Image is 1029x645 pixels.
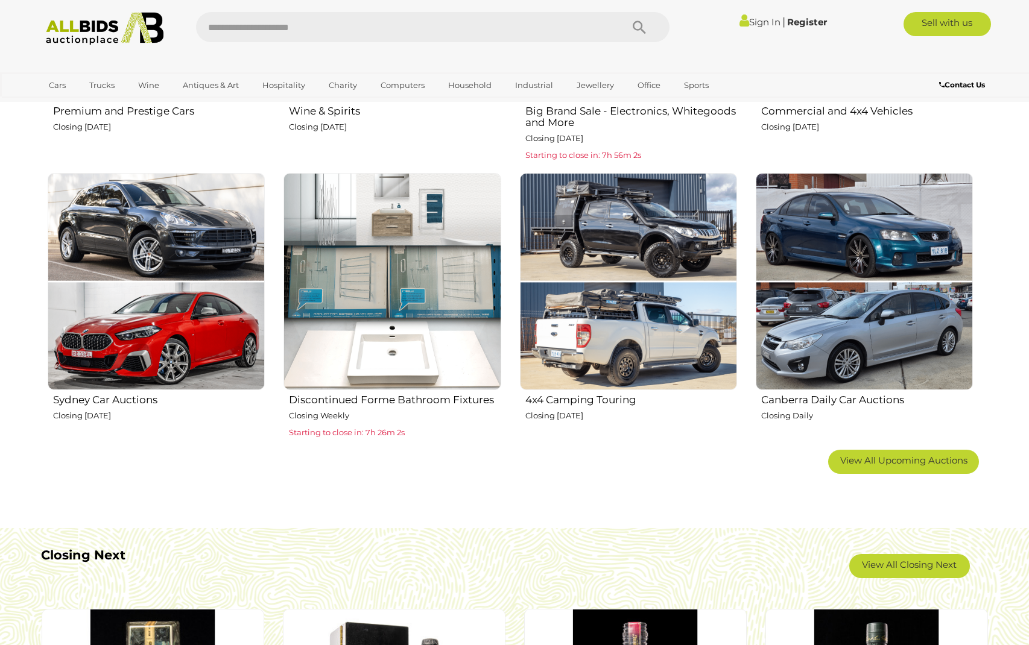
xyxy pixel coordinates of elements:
[48,173,265,390] img: Sydney Car Auctions
[53,391,265,406] h2: Sydney Car Auctions
[81,75,122,95] a: Trucks
[255,75,313,95] a: Hospitality
[289,409,501,423] p: Closing Weekly
[525,409,737,423] p: Closing [DATE]
[130,75,167,95] a: Wine
[321,75,365,95] a: Charity
[53,409,265,423] p: Closing [DATE]
[904,12,991,36] a: Sell with us
[525,391,737,406] h2: 4x4 Camping Touring
[41,547,125,562] b: Closing Next
[761,102,973,117] h2: Commercial and 4x4 Vehicles
[828,450,979,474] a: View All Upcoming Auctions
[289,120,501,134] p: Closing [DATE]
[283,172,501,441] a: Discontinued Forme Bathroom Fixtures Closing Weekly Starting to close in: 7h 26m 2s
[525,150,641,160] span: Starting to close in: 7h 56m 2s
[739,16,780,28] a: Sign In
[53,102,265,117] h2: Premium and Prestige Cars
[520,173,737,390] img: 4x4 Camping Touring
[39,12,170,45] img: Allbids.com.au
[283,173,501,390] img: Discontinued Forme Bathroom Fixtures
[755,172,973,441] a: Canberra Daily Car Auctions Closing Daily
[849,554,970,578] a: View All Closing Next
[289,102,501,117] h2: Wine & Spirits
[525,102,737,128] h2: Big Brand Sale - Electronics, Whitegoods and More
[609,12,670,42] button: Search
[676,75,717,95] a: Sports
[782,15,785,28] span: |
[761,120,973,134] p: Closing [DATE]
[41,95,142,115] a: [GEOGRAPHIC_DATA]
[47,172,265,441] a: Sydney Car Auctions Closing [DATE]
[53,120,265,134] p: Closing [DATE]
[840,455,967,466] span: View All Upcoming Auctions
[519,172,737,441] a: 4x4 Camping Touring Closing [DATE]
[525,131,737,145] p: Closing [DATE]
[761,409,973,423] p: Closing Daily
[507,75,561,95] a: Industrial
[756,173,973,390] img: Canberra Daily Car Auctions
[787,16,827,28] a: Register
[569,75,622,95] a: Jewellery
[939,80,985,89] b: Contact Us
[761,391,973,406] h2: Canberra Daily Car Auctions
[630,75,668,95] a: Office
[289,391,501,406] h2: Discontinued Forme Bathroom Fixtures
[175,75,247,95] a: Antiques & Art
[41,75,74,95] a: Cars
[289,427,405,437] span: Starting to close in: 7h 26m 2s
[373,75,432,95] a: Computers
[440,75,499,95] a: Household
[939,78,988,92] a: Contact Us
